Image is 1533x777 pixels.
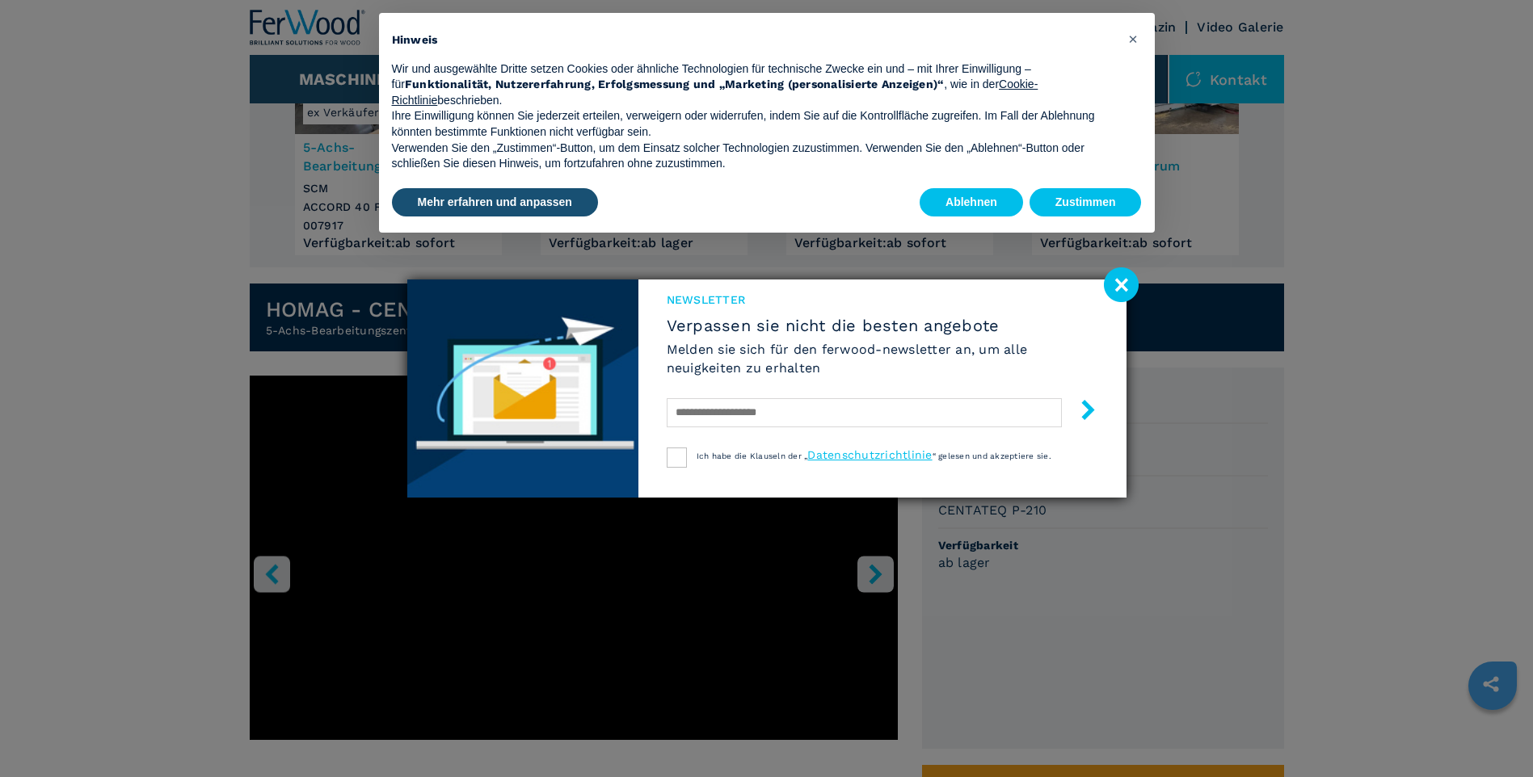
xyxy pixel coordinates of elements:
[667,316,1098,335] span: Verpassen sie nicht die besten angebote
[1030,188,1142,217] button: Zustimmen
[1062,393,1098,431] button: submit-button
[392,61,1116,109] p: Wir und ausgewählte Dritte setzen Cookies oder ähnliche Technologien für technische Zwecke ein un...
[392,108,1116,140] p: Ihre Einwilligung können Sie jederzeit erteilen, verweigern oder widerrufen, indem Sie auf die Ko...
[407,279,638,498] img: Newsletter image
[1128,29,1138,48] span: ×
[1121,26,1147,52] button: Schließen Sie diesen Hinweis
[697,451,808,460] span: Ich habe die Klauseln der „
[667,340,1098,377] h6: Melden sie sich für den ferwood-newsletter an, um alle neuigkeiten zu erhalten
[933,451,1051,460] span: “ gelesen und akzeptiere sie.
[392,141,1116,172] p: Verwenden Sie den „Zustimmen“-Button, um dem Einsatz solcher Technologien zuzustimmen. Verwenden ...
[920,188,1023,217] button: Ablehnen
[392,32,1116,48] h2: Hinweis
[392,78,1038,107] a: Cookie-Richtlinie
[392,188,598,217] button: Mehr erfahren und anpassen
[667,292,1098,308] span: Newsletter
[807,448,932,461] a: Datenschutzrichtlinie
[405,78,945,90] strong: Funktionalität, Nutzererfahrung, Erfolgsmessung und „Marketing (personalisierte Anzeigen)“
